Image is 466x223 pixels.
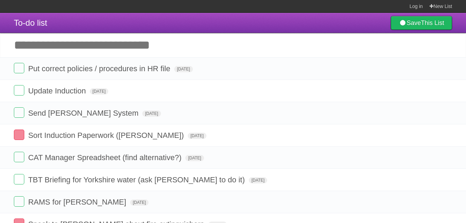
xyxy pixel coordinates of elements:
span: TBT Briefing for Yorkshire water (ask [PERSON_NAME] to do it) [28,175,246,184]
span: Send [PERSON_NAME] System [28,109,140,117]
label: Done [14,107,24,118]
span: CAT Manager Spreadsheet (find alternative?) [28,153,183,162]
span: Put correct policies / procedures in HR file [28,64,172,73]
label: Done [14,130,24,140]
span: Sort Induction Paperwork ([PERSON_NAME]) [28,131,186,140]
b: This List [421,19,444,26]
label: Done [14,85,24,96]
label: Done [14,152,24,162]
span: [DATE] [130,199,149,206]
span: Update Induction [28,86,87,95]
span: [DATE] [185,155,204,161]
span: [DATE] [249,177,268,183]
span: [DATE] [90,88,109,94]
span: [DATE] [142,110,161,117]
a: SaveThis List [391,16,452,30]
label: Done [14,63,24,73]
span: To-do list [14,18,47,27]
span: [DATE] [174,66,193,72]
label: Done [14,174,24,184]
span: RAMS for [PERSON_NAME] [28,198,128,206]
span: [DATE] [188,133,206,139]
label: Done [14,196,24,207]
